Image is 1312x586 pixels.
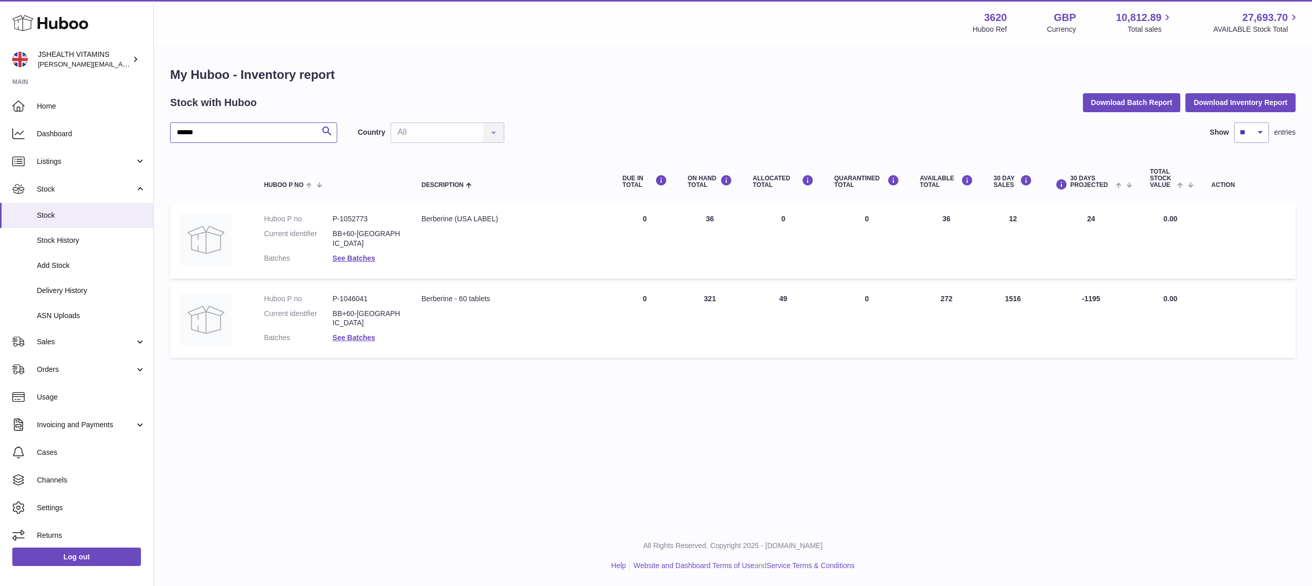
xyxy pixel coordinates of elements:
[37,448,146,457] span: Cases
[37,129,146,139] span: Dashboard
[37,503,146,513] span: Settings
[38,50,130,69] div: JSHEALTH VITAMINS
[180,294,232,345] img: product image
[264,214,333,224] dt: Huboo P no
[264,294,333,304] dt: Huboo P no
[333,333,375,342] a: See Batches
[37,311,146,321] span: ASN Uploads
[1242,11,1288,25] span: 27,693.70
[264,309,333,328] dt: Current identifier
[37,157,135,166] span: Listings
[920,175,973,189] div: AVAILABLE Total
[1116,11,1173,34] a: 10,812.89 Total sales
[633,561,754,570] a: Website and Dashboard Terms of Use
[421,214,602,224] div: Berberine (USA LABEL)
[333,214,401,224] dd: P-1052773
[1127,25,1173,34] span: Total sales
[834,175,899,189] div: QUARANTINED Total
[333,254,375,262] a: See Batches
[37,286,146,296] span: Delivery History
[984,11,1007,25] strong: 3620
[1163,215,1177,223] span: 0.00
[1042,284,1139,359] td: -1195
[865,295,869,303] span: 0
[612,204,678,279] td: 0
[1116,11,1161,25] span: 10,812.89
[743,204,824,279] td: 0
[688,175,732,189] div: ON HAND Total
[37,184,135,194] span: Stock
[180,214,232,265] img: product image
[743,284,824,359] td: 49
[1210,128,1229,137] label: Show
[1083,93,1181,112] button: Download Batch Report
[983,284,1043,359] td: 1516
[170,96,257,110] h2: Stock with Huboo
[1274,128,1296,137] span: entries
[1163,295,1177,303] span: 0.00
[973,25,1007,34] div: Huboo Ref
[264,333,333,343] dt: Batches
[1042,204,1139,279] td: 24
[623,175,667,189] div: DUE IN TOTAL
[1185,93,1296,112] button: Download Inventory Report
[37,337,135,347] span: Sales
[1212,182,1285,189] div: Action
[767,561,855,570] a: Service Terms & Conditions
[37,101,146,111] span: Home
[678,284,743,359] td: 321
[1054,11,1076,25] strong: GBP
[264,254,333,263] dt: Batches
[612,284,678,359] td: 0
[1070,175,1113,189] span: 30 DAYS PROJECTED
[421,294,602,304] div: Berberine - 60 tablets
[12,548,141,566] a: Log out
[37,236,146,245] span: Stock History
[37,420,135,430] span: Invoicing and Payments
[994,175,1033,189] div: 30 DAY SALES
[38,60,206,68] span: [PERSON_NAME][EMAIL_ADDRESS][DOMAIN_NAME]
[264,182,303,189] span: Huboo P no
[37,261,146,270] span: Add Stock
[1150,169,1175,189] span: Total stock value
[37,365,135,374] span: Orders
[1213,25,1300,34] span: AVAILABLE Stock Total
[333,294,401,304] dd: P-1046041
[358,128,385,137] label: Country
[1047,25,1076,34] div: Currency
[983,204,1043,279] td: 12
[910,284,983,359] td: 272
[421,182,463,189] span: Description
[865,215,869,223] span: 0
[170,67,1296,83] h1: My Huboo - Inventory report
[264,229,333,248] dt: Current identifier
[162,541,1304,551] p: All Rights Reserved. Copyright 2025 - [DOMAIN_NAME]
[630,561,854,571] li: and
[1213,11,1300,34] a: 27,693.70 AVAILABLE Stock Total
[37,531,146,540] span: Returns
[37,475,146,485] span: Channels
[333,309,401,328] dd: BB+60-[GEOGRAPHIC_DATA]
[37,211,146,220] span: Stock
[333,229,401,248] dd: BB+60-[GEOGRAPHIC_DATA]
[37,392,146,402] span: Usage
[910,204,983,279] td: 36
[753,175,814,189] div: ALLOCATED Total
[12,52,28,67] img: francesca@jshealthvitamins.com
[678,204,743,279] td: 36
[611,561,626,570] a: Help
